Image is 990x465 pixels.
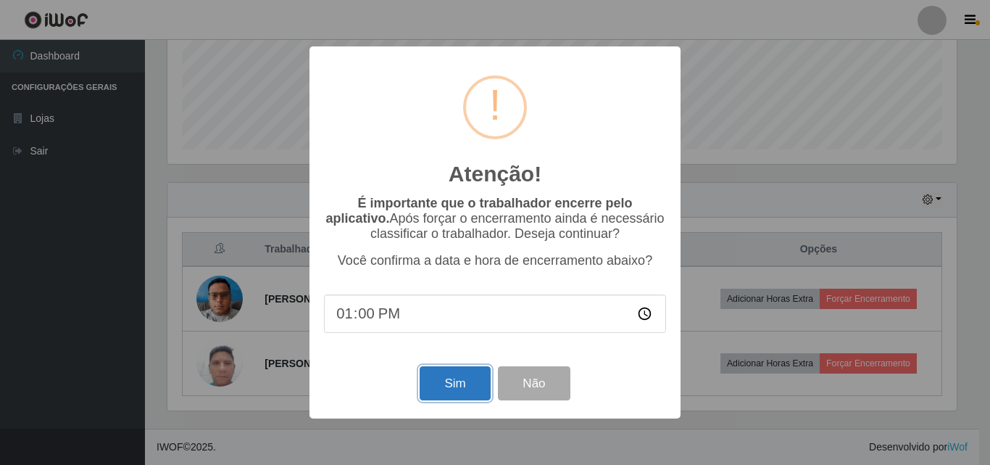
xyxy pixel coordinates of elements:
p: Após forçar o encerramento ainda é necessário classificar o trabalhador. Deseja continuar? [324,196,666,242]
button: Sim [420,366,490,400]
h2: Atenção! [449,161,541,187]
b: É importante que o trabalhador encerre pelo aplicativo. [325,196,632,226]
button: Não [498,366,570,400]
p: Você confirma a data e hora de encerramento abaixo? [324,253,666,268]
